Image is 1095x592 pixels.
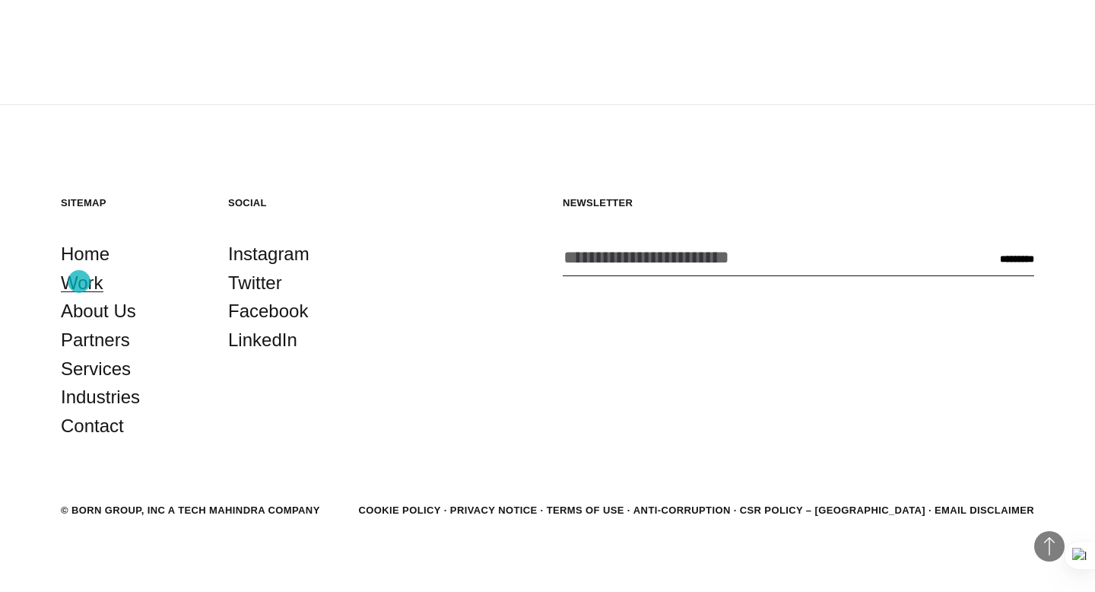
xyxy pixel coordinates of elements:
[228,269,282,298] a: Twitter
[1034,531,1065,562] button: Back to Top
[61,269,103,298] a: Work
[61,326,130,355] a: Partners
[935,504,1034,516] a: Email Disclaimer
[61,383,140,412] a: Industries
[633,504,731,516] a: Anti-Corruption
[61,503,320,518] div: © BORN GROUP, INC A Tech Mahindra Company
[740,504,925,516] a: CSR POLICY – [GEOGRAPHIC_DATA]
[358,504,440,516] a: Cookie Policy
[563,196,1034,209] h5: Newsletter
[61,355,131,384] a: Services
[61,196,198,209] h5: Sitemap
[228,196,365,209] h5: Social
[228,297,308,326] a: Facebook
[61,412,124,441] a: Contact
[450,504,538,516] a: Privacy Notice
[61,297,136,326] a: About Us
[228,326,297,355] a: LinkedIn
[228,240,309,269] a: Instagram
[547,504,624,516] a: Terms of Use
[61,240,109,269] a: Home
